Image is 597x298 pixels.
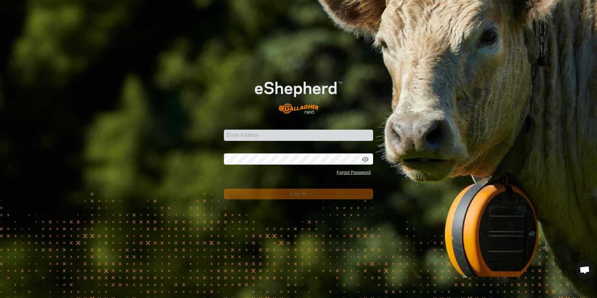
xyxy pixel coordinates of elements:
input: Email Address [224,130,373,141]
button: Log In [224,189,373,199]
img: E-shepherd Logo [239,69,358,120]
div: Open chat [575,261,594,279]
span: Log In [291,191,306,196]
a: Forgot Password [337,170,371,175]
